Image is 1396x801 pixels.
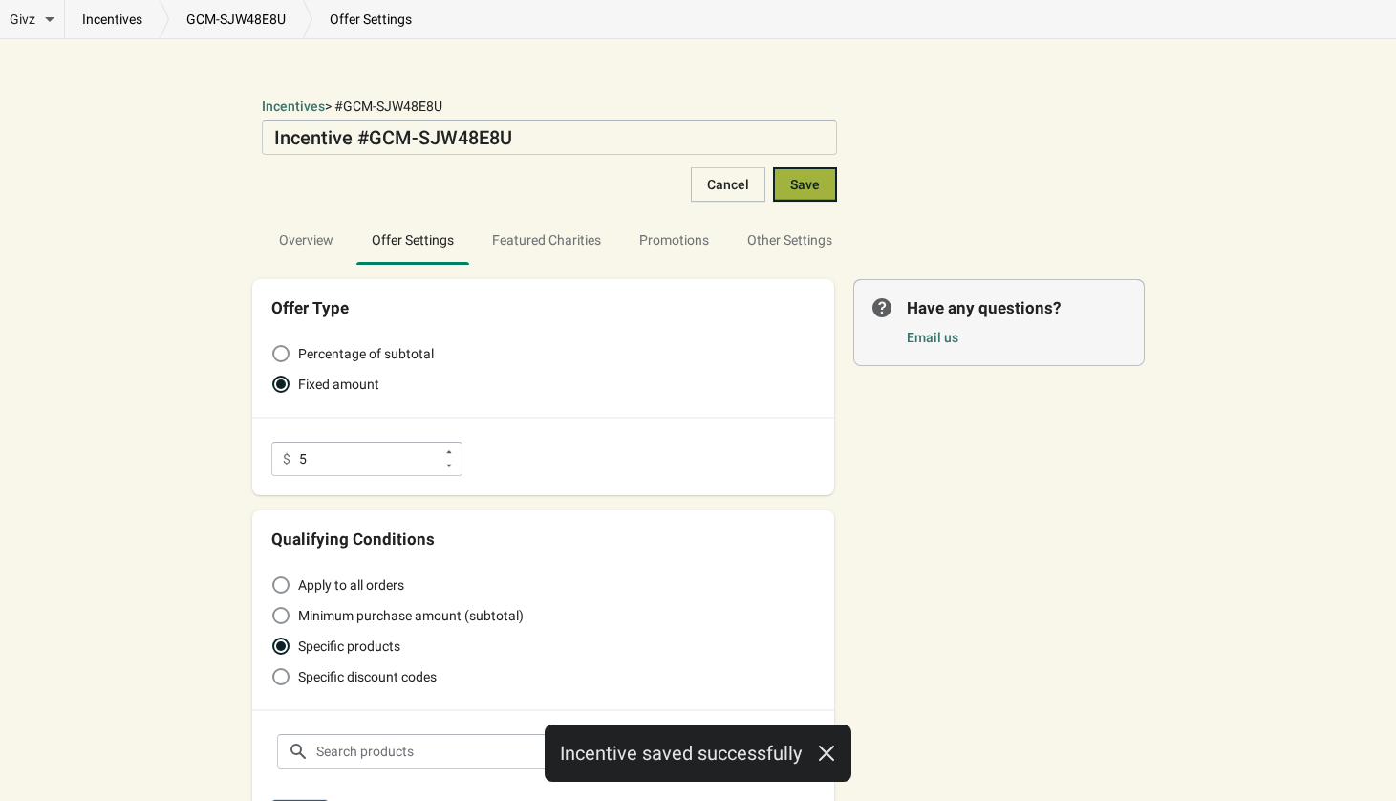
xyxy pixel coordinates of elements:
[356,223,469,257] span: Offer Settings
[773,167,837,202] button: Save
[477,223,616,257] span: Featured Charities
[262,120,838,155] textarea: Incentive #GCM-SJW48E8U
[315,734,712,769] input: Search products
[691,167,765,202] button: Cancel
[732,223,848,257] span: Other Settings
[271,298,815,317] div: Offer Type
[264,223,349,257] span: Overview
[790,177,820,192] span: Save
[298,375,379,394] span: Fixed amount
[271,530,815,549] div: Qualifying Conditions
[545,725,851,782] div: Incentive saved successfully
[707,177,749,192] span: Cancel
[298,606,524,625] span: Minimum purchase amount (subtotal)
[907,296,1126,319] p: Have any questions?
[65,10,160,29] a: incentives
[639,232,709,248] span: Promotions
[298,637,400,656] span: Specific products
[283,447,290,470] div: $
[10,10,35,29] span: Givz
[312,10,429,29] p: offer settings
[169,10,303,29] a: GCM-SJW48E8U
[325,98,442,114] span: > #GCM-SJW48E8U
[298,344,434,363] span: Percentage of subtotal
[298,575,404,595] span: Apply to all orders
[298,667,437,686] span: Specific discount codes
[262,97,325,116] button: Incentives
[907,330,958,345] a: Email us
